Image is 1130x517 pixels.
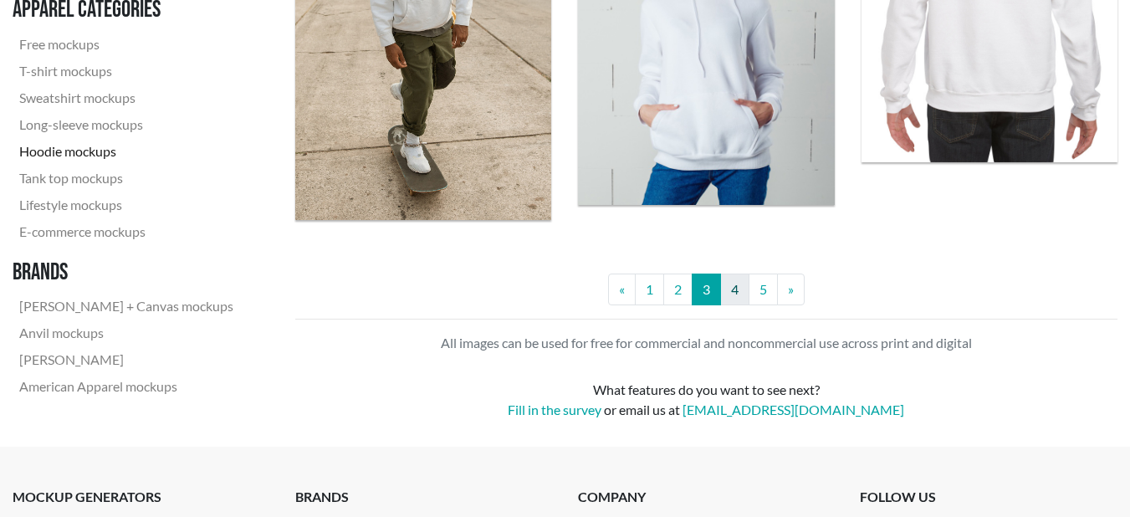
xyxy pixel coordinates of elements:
a: Fill in the survey [508,402,601,417]
a: Sweatshirt mockups [13,84,240,110]
a: 5 [749,274,778,305]
a: [PERSON_NAME] [13,346,240,373]
a: American Apparel mockups [13,373,240,400]
a: Hoodie mockups [13,137,240,164]
a: Lifestyle mockups [13,191,240,218]
a: E-commerce mockups [13,218,240,244]
a: [PERSON_NAME] + Canvas mockups [13,293,240,320]
a: 2 [663,274,693,305]
a: 1 [635,274,664,305]
a: Long-sleeve mockups [13,110,240,137]
p: mockup generators [13,487,270,507]
h3: Brands [13,258,240,286]
span: « [619,281,625,297]
p: brands [295,487,553,507]
p: All images can be used for free for commercial and noncommercial use across print and digital [295,333,1117,353]
a: Anvil mockups [13,320,240,346]
a: T-shirt mockups [13,57,240,84]
a: [EMAIL_ADDRESS][DOMAIN_NAME] [683,402,904,417]
p: company [578,487,662,507]
a: Tank top mockups [13,164,240,191]
a: Free mockups [13,30,240,57]
span: » [788,281,794,297]
a: 3 [692,274,721,305]
p: follow us [860,487,964,507]
div: What features do you want to see next? or email us at [295,380,1117,420]
a: 4 [720,274,749,305]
